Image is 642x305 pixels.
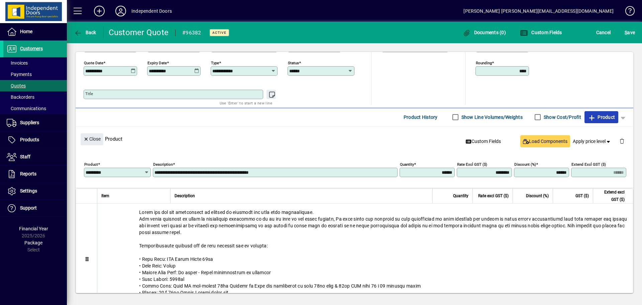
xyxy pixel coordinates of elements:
[89,5,110,17] button: Add
[478,192,509,200] span: Rate excl GST ($)
[7,106,46,111] span: Communications
[20,29,32,34] span: Home
[461,26,508,39] button: Documents (0)
[625,30,627,35] span: S
[20,171,36,176] span: Reports
[466,138,501,145] span: Custom Fields
[67,26,104,39] app-page-header-button: Back
[20,205,37,211] span: Support
[3,132,67,148] a: Products
[595,26,613,39] button: Cancel
[3,200,67,217] a: Support
[20,188,37,194] span: Settings
[526,192,549,200] span: Discount (%)
[462,30,506,35] span: Documents (0)
[147,60,167,65] mat-label: Expiry date
[3,80,67,91] a: Quotes
[588,112,615,123] span: Product
[463,135,504,147] button: Custom Fields
[81,133,103,145] button: Close
[625,27,635,38] span: ave
[212,30,226,35] span: Active
[72,26,98,39] button: Back
[3,149,67,165] a: Staff
[3,166,67,182] a: Reports
[19,226,48,231] span: Financial Year
[463,6,614,16] div: [PERSON_NAME] [PERSON_NAME][EMAIL_ADDRESS][DOMAIN_NAME]
[24,240,42,245] span: Package
[131,6,172,16] div: Independent Doors
[570,135,614,147] button: Apply price level
[3,183,67,200] a: Settings
[460,114,523,121] label: Show Line Volumes/Weights
[514,162,536,166] mat-label: Discount (%)
[523,138,567,145] span: Load Components
[84,60,103,65] mat-label: Quote date
[542,114,581,121] label: Show Cost/Profit
[614,138,630,144] app-page-header-button: Delete
[620,1,634,23] a: Knowledge Base
[20,154,30,159] span: Staff
[288,60,299,65] mat-label: Status
[76,127,633,151] div: Product
[20,46,43,51] span: Customers
[7,83,26,88] span: Quotes
[520,135,570,147] button: Load Components
[3,57,67,69] a: Invoices
[3,115,67,131] a: Suppliers
[110,5,131,17] button: Profile
[457,162,487,166] mat-label: Rate excl GST ($)
[20,137,39,142] span: Products
[153,162,173,166] mat-label: Description
[614,133,630,149] button: Delete
[575,192,589,200] span: GST ($)
[3,23,67,40] a: Home
[404,112,438,123] span: Product History
[20,120,39,125] span: Suppliers
[83,134,101,145] span: Close
[109,27,169,38] div: Customer Quote
[211,60,219,65] mat-label: Type
[573,138,612,145] span: Apply price level
[3,69,67,80] a: Payments
[3,91,67,103] a: Backorders
[220,99,272,107] mat-hint: Use 'Enter' to start a new line
[7,60,28,66] span: Invoices
[400,162,414,166] mat-label: Quantity
[74,30,96,35] span: Back
[182,27,201,38] div: #96382
[7,94,34,100] span: Backorders
[175,192,195,200] span: Description
[79,136,105,142] app-page-header-button: Close
[84,162,98,166] mat-label: Product
[476,60,492,65] mat-label: Rounding
[596,27,611,38] span: Cancel
[584,111,618,123] button: Product
[85,91,93,96] mat-label: Title
[597,188,625,203] span: Extend excl GST ($)
[571,162,606,166] mat-label: Extend excl GST ($)
[623,26,637,39] button: Save
[7,72,32,77] span: Payments
[453,192,468,200] span: Quantity
[3,103,67,114] a: Communications
[518,26,564,39] button: Custom Fields
[401,111,440,123] button: Product History
[101,192,109,200] span: Item
[520,30,562,35] span: Custom Fields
